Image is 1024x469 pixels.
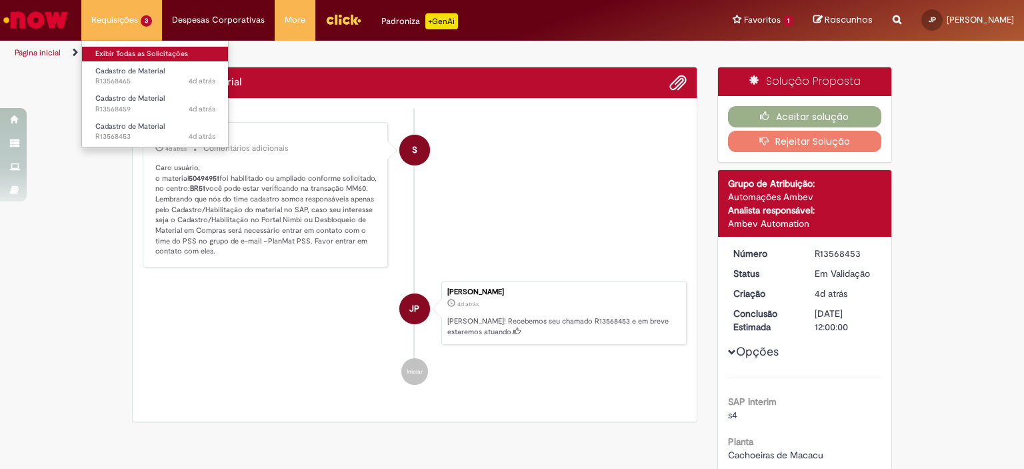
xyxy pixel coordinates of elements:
[815,288,847,300] span: 4d atrás
[190,183,205,193] b: BR51
[95,131,215,142] span: R13568453
[815,307,877,334] div: [DATE] 12:00:00
[815,288,847,300] time: 25/09/2025 18:01:25
[399,135,430,165] div: System
[669,74,687,91] button: Adicionar anexos
[143,281,687,345] li: Julia De Oliveira Passos
[10,41,673,65] ul: Trilhas de página
[728,396,777,408] b: SAP Interim
[95,93,165,103] span: Cadastro de Material
[783,15,793,27] span: 1
[141,15,152,27] span: 3
[929,15,936,24] span: JP
[825,13,873,26] span: Rascunhos
[723,287,805,300] dt: Criação
[457,300,479,308] span: 4d atrás
[447,288,679,296] div: [PERSON_NAME]
[399,294,430,324] div: Julia De Oliveira Passos
[815,287,877,300] div: 25/09/2025 18:01:25
[82,64,229,89] a: Aberto R13568465 : Cadastro de Material
[744,13,781,27] span: Favoritos
[155,133,377,141] div: Sistema
[143,109,687,398] ul: Histórico de tíquete
[82,91,229,116] a: Aberto R13568459 : Cadastro de Material
[425,13,458,29] p: +GenAi
[728,177,882,190] div: Grupo de Atribuição:
[813,14,873,27] a: Rascunhos
[172,13,265,27] span: Despesas Corporativas
[165,145,187,153] time: 25/09/2025 18:04:59
[189,131,215,141] time: 25/09/2025 18:01:29
[728,449,823,461] span: Cachoeiras de Macacu
[95,121,165,131] span: Cadastro de Material
[815,247,877,260] div: R13568453
[947,14,1014,25] span: [PERSON_NAME]
[189,131,215,141] span: 4d atrás
[728,217,882,230] div: Ambev Automation
[95,66,165,76] span: Cadastro de Material
[718,67,892,96] div: Solução Proposta
[95,76,215,87] span: R13568465
[82,119,229,144] a: Aberto R13568453 : Cadastro de Material
[189,104,215,114] span: 4d atrás
[728,190,882,203] div: Automações Ambev
[723,307,805,334] dt: Conclusão Estimada
[723,267,805,280] dt: Status
[381,13,458,29] div: Padroniza
[457,300,479,308] time: 25/09/2025 18:01:25
[189,173,219,183] b: 50494951
[815,267,877,280] div: Em Validação
[728,436,753,448] b: Planta
[285,13,305,27] span: More
[728,203,882,217] div: Analista responsável:
[155,163,377,257] p: Caro usuário, o material foi habilitado ou ampliado conforme solicitado, no centro: você pode est...
[412,134,417,166] span: S
[728,409,737,421] span: s4
[203,143,289,154] small: Comentários adicionais
[189,104,215,114] time: 25/09/2025 18:02:21
[447,316,679,337] p: [PERSON_NAME]! Recebemos seu chamado R13568453 e em breve estaremos atuando.
[409,293,419,325] span: JP
[189,76,215,86] time: 25/09/2025 18:03:32
[81,40,229,148] ul: Requisições
[728,106,882,127] button: Aceitar solução
[165,145,187,153] span: 4d atrás
[15,47,61,58] a: Página inicial
[325,9,361,29] img: click_logo_yellow_360x200.png
[189,76,215,86] span: 4d atrás
[91,13,138,27] span: Requisições
[728,131,882,152] button: Rejeitar Solução
[723,247,805,260] dt: Número
[1,7,70,33] img: ServiceNow
[82,47,229,61] a: Exibir Todas as Solicitações
[95,104,215,115] span: R13568459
